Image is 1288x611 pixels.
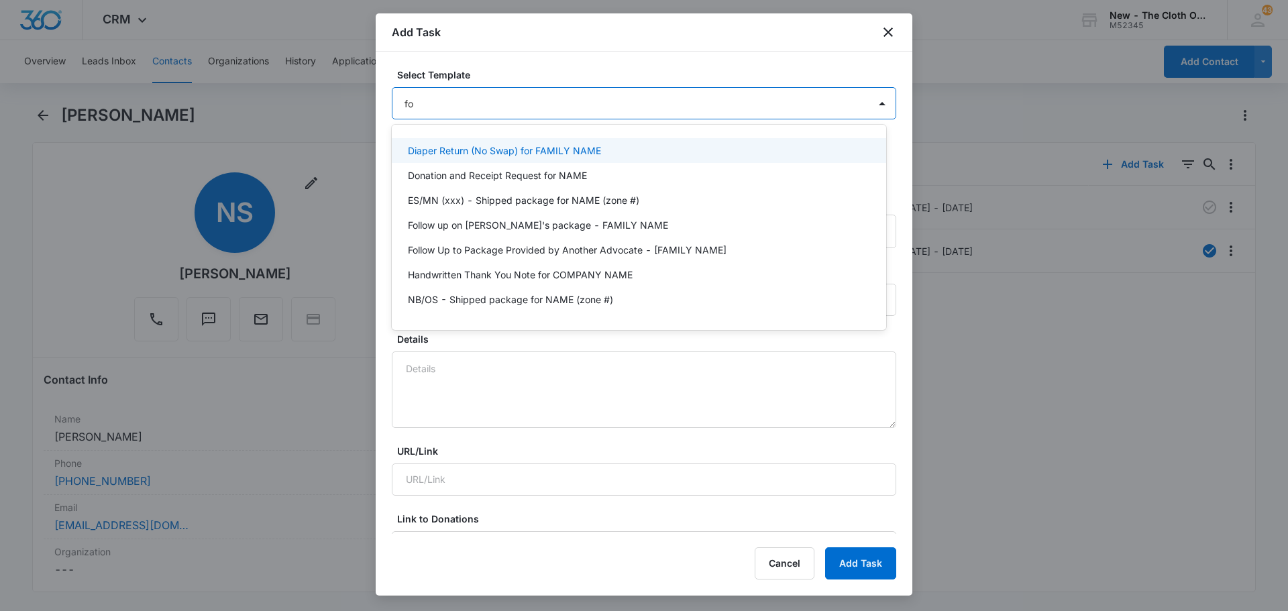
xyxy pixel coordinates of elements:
[408,292,613,307] p: NB/OS - Shipped package for NAME (zone #)
[408,144,601,158] p: Diaper Return (No Swap) for FAMILY NAME
[408,268,633,282] p: Handwritten Thank You Note for COMPANY NAME
[408,193,639,207] p: ES/MN (xxx) - Shipped package for NAME (zone #)
[408,317,616,331] p: NB/OS - Shipped package for NAME (zone #).
[408,168,587,182] p: Donation and Receipt Request for NAME
[408,243,727,257] p: Follow Up to Package Provided by Another Advocate - [FAMILY NAME]
[408,218,668,232] p: Follow up on [PERSON_NAME]'s package - FAMILY NAME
